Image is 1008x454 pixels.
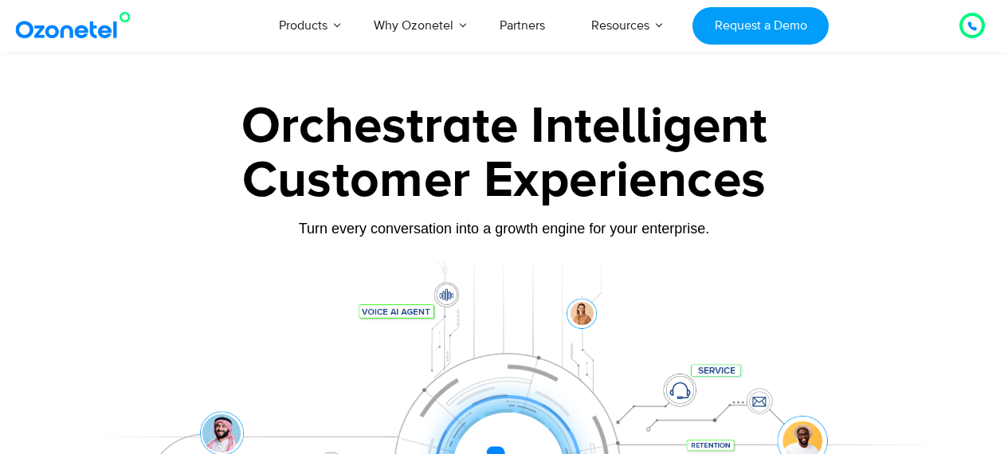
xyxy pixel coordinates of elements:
[692,7,829,45] a: Request a Demo
[62,220,947,237] div: Turn every conversation into a growth engine for your enterprise.
[62,101,947,152] div: Orchestrate Intelligent
[62,143,947,219] div: Customer Experiences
